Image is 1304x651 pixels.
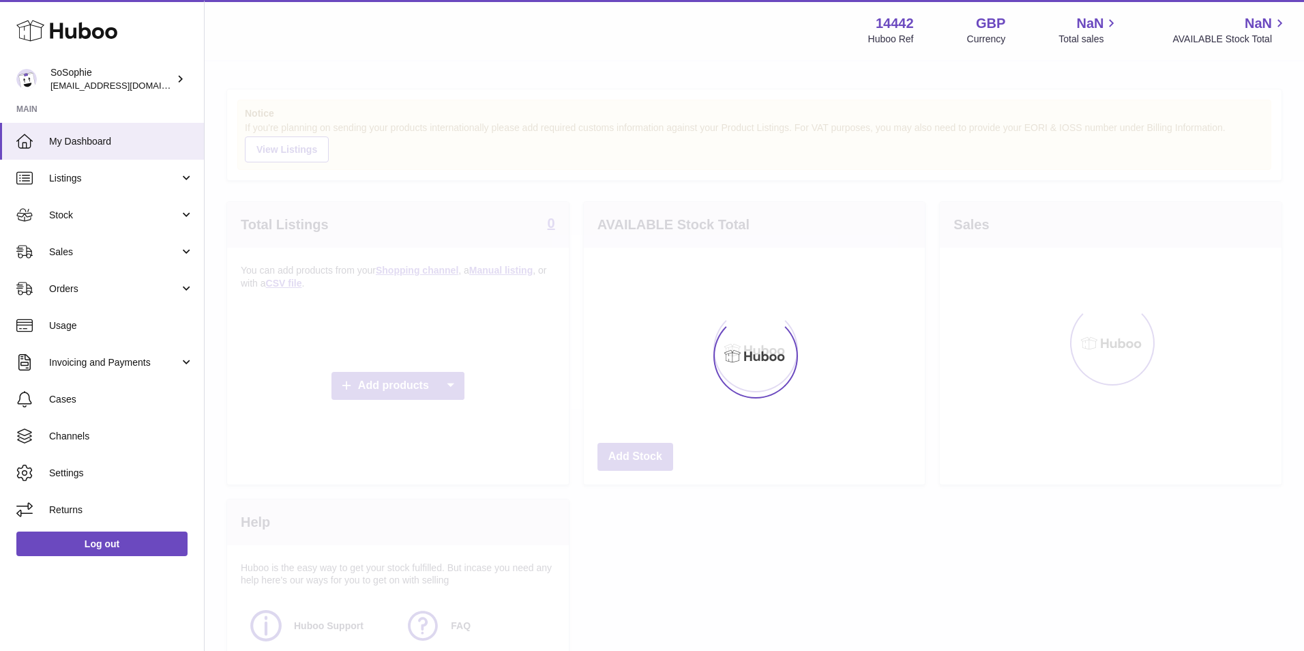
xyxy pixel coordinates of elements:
div: Huboo Ref [868,33,914,46]
span: Invoicing and Payments [49,356,179,369]
a: NaN AVAILABLE Stock Total [1172,14,1288,46]
strong: GBP [976,14,1005,33]
span: Settings [49,467,194,480]
span: Returns [49,504,194,517]
a: NaN Total sales [1058,14,1119,46]
span: NaN [1076,14,1103,33]
span: NaN [1245,14,1272,33]
span: Stock [49,209,179,222]
img: internalAdmin-14442@internal.huboo.com [16,69,37,89]
strong: 14442 [876,14,914,33]
span: Total sales [1058,33,1119,46]
span: Channels [49,430,194,443]
span: [EMAIL_ADDRESS][DOMAIN_NAME] [50,80,201,91]
span: Cases [49,393,194,406]
a: Log out [16,532,188,556]
div: Currency [967,33,1006,46]
span: AVAILABLE Stock Total [1172,33,1288,46]
span: Listings [49,172,179,185]
span: Usage [49,319,194,332]
span: Sales [49,246,179,259]
div: SoSophie [50,66,173,92]
span: My Dashboard [49,135,194,148]
span: Orders [49,283,179,295]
